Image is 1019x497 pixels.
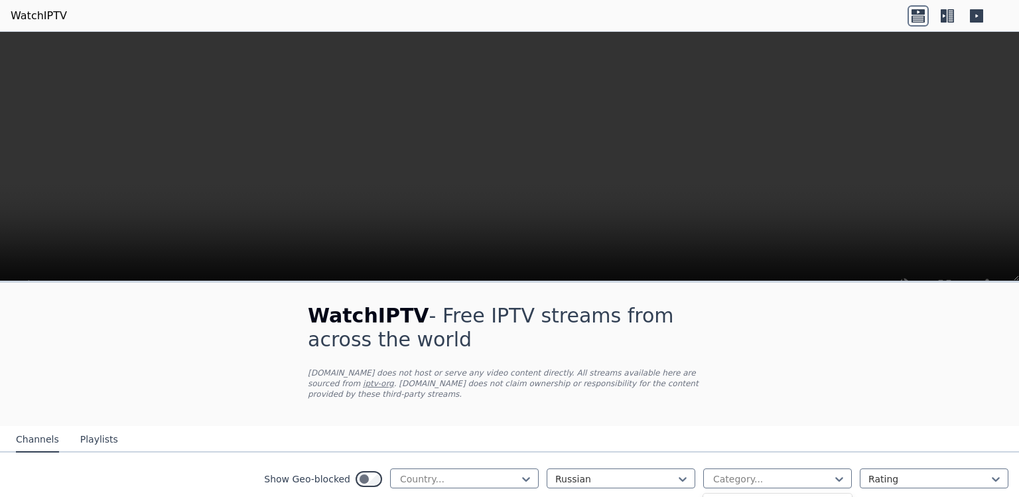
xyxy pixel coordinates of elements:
a: iptv-org [363,379,394,388]
label: Show Geo-blocked [264,472,350,486]
a: WatchIPTV [11,8,67,24]
h1: - Free IPTV streams from across the world [308,304,711,352]
p: [DOMAIN_NAME] does not host or serve any video content directly. All streams available here are s... [308,368,711,399]
button: Channels [16,427,59,453]
span: WatchIPTV [308,304,429,327]
button: Playlists [80,427,118,453]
